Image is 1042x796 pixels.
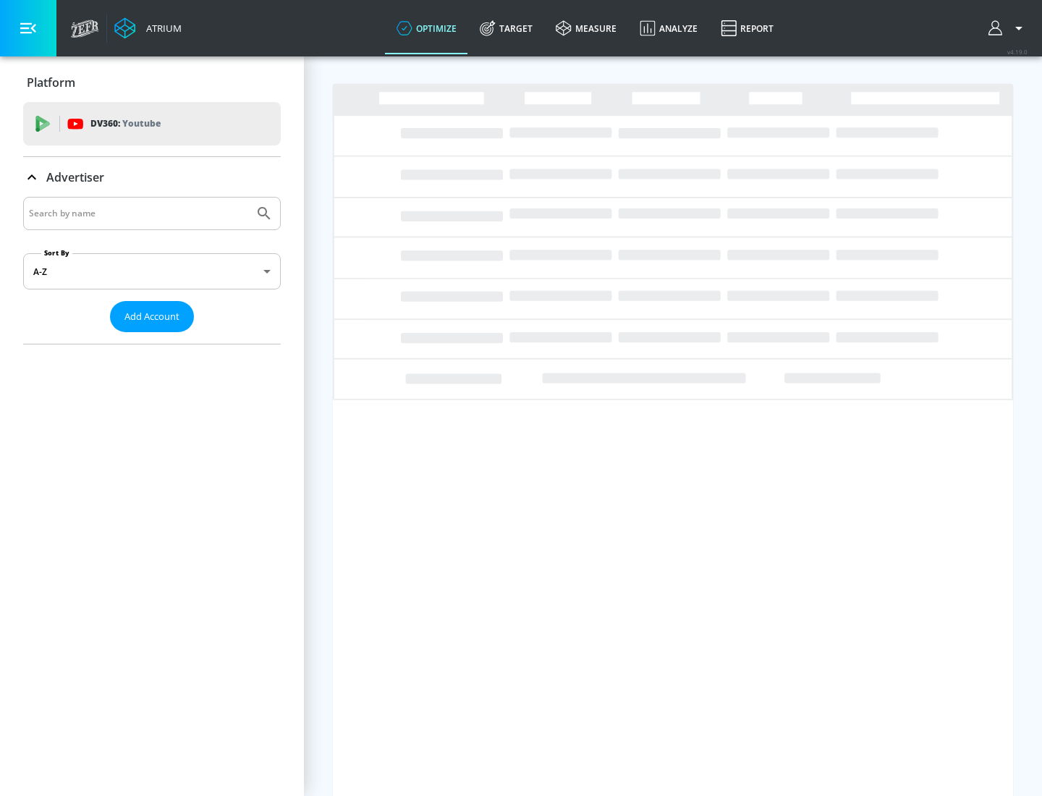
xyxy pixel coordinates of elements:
input: Search by name [29,204,248,223]
p: Platform [27,75,75,90]
p: DV360: [90,116,161,132]
div: Atrium [140,22,182,35]
a: Report [709,2,785,54]
nav: list of Advertiser [23,332,281,344]
a: Atrium [114,17,182,39]
p: Youtube [122,116,161,131]
div: DV360: Youtube [23,102,281,145]
div: A-Z [23,253,281,289]
p: Advertiser [46,169,104,185]
div: Advertiser [23,197,281,344]
div: Platform [23,62,281,103]
span: Add Account [124,308,179,325]
div: Advertiser [23,157,281,198]
a: Analyze [628,2,709,54]
button: Add Account [110,301,194,332]
span: v 4.19.0 [1007,48,1028,56]
a: Target [468,2,544,54]
a: measure [544,2,628,54]
label: Sort By [41,248,72,258]
a: optimize [385,2,468,54]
